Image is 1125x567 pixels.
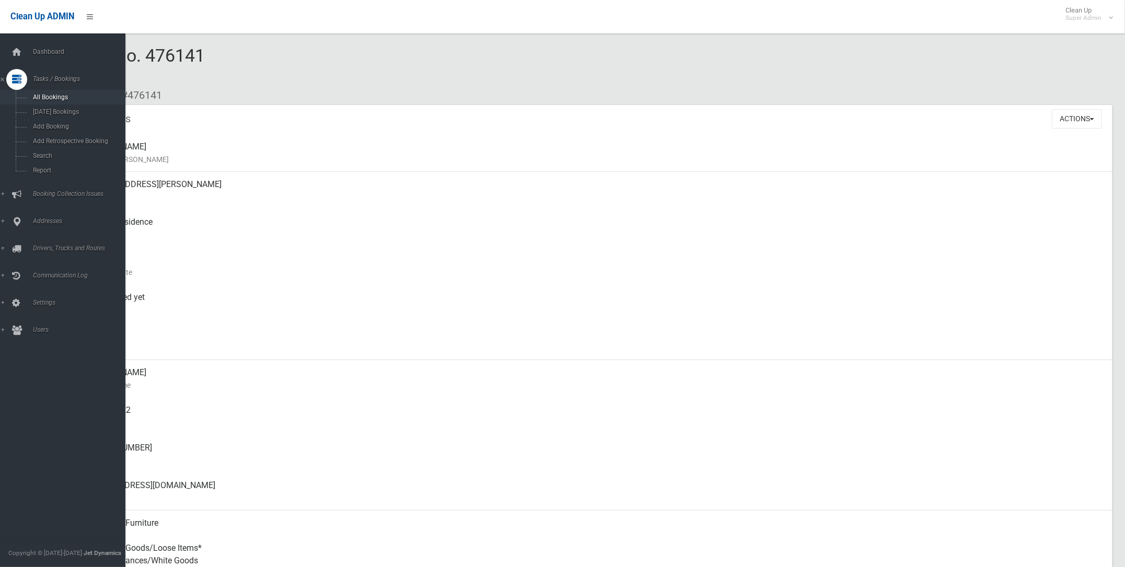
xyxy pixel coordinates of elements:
[84,492,1104,504] small: Email
[30,217,135,225] span: Addresses
[84,266,1104,279] small: Collection Date
[84,304,1104,316] small: Collected At
[84,191,1104,203] small: Address
[84,322,1104,360] div: [DATE]
[1060,6,1112,22] span: Clean Up
[8,549,82,557] span: Copyright © [DATE]-[DATE]
[114,86,162,105] li: #476141
[84,379,1104,391] small: Contact Name
[30,75,135,83] span: Tasks / Bookings
[84,360,1104,398] div: [PERSON_NAME]
[30,94,126,101] span: All Bookings
[84,435,1104,473] div: [PHONE_NUMBER]
[84,247,1104,285] div: [DATE]
[1052,109,1102,129] button: Actions
[46,45,205,86] span: Booking No. 476141
[30,299,135,306] span: Settings
[30,108,126,115] span: [DATE] Bookings
[46,473,1112,511] a: [EMAIL_ADDRESS][DOMAIN_NAME]Email
[84,549,121,557] strong: Jet Dynamics
[30,167,126,174] span: Report
[30,152,126,159] span: Search
[30,272,135,279] span: Communication Log
[30,48,135,55] span: Dashboard
[30,137,126,145] span: Add Retrospective Booking
[84,210,1104,247] div: Front of Residence
[84,228,1104,241] small: Pickup Point
[10,11,74,21] span: Clean Up ADMIN
[1065,14,1101,22] small: Super Admin
[84,398,1104,435] div: 0434000822
[30,123,126,130] span: Add Booking
[30,190,135,198] span: Booking Collection Issues
[30,326,135,333] span: Users
[84,416,1104,429] small: Mobile
[84,153,1104,166] small: Name of [PERSON_NAME]
[84,134,1104,172] div: [PERSON_NAME]
[84,473,1104,511] div: [EMAIL_ADDRESS][DOMAIN_NAME]
[84,341,1104,354] small: Zone
[84,172,1104,210] div: [STREET_ADDRESS][PERSON_NAME]
[84,285,1104,322] div: Not collected yet
[30,245,135,252] span: Drivers, Trucks and Routes
[84,454,1104,467] small: Landline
